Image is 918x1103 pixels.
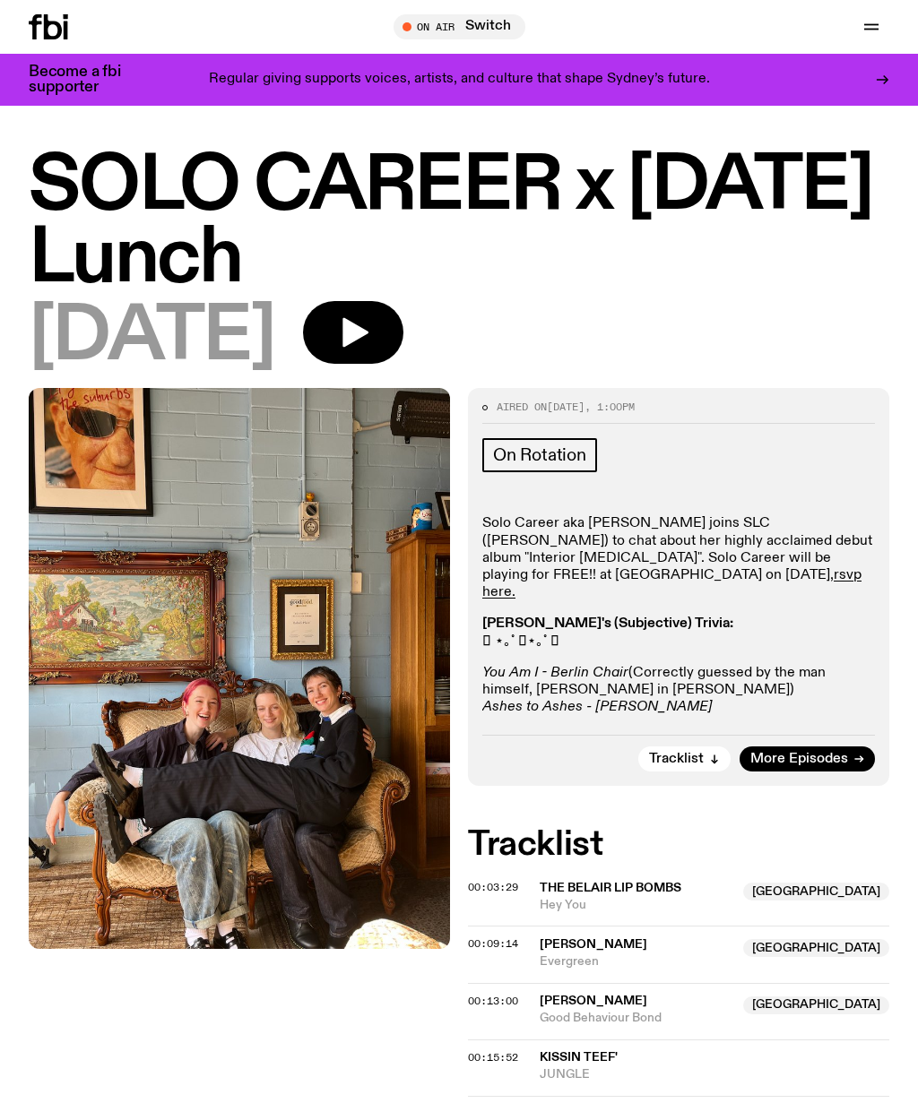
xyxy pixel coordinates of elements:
button: 00:15:52 [468,1053,518,1063]
button: 00:13:00 [468,996,518,1006]
p: (Correctly guessed by the man himself, [PERSON_NAME] in [PERSON_NAME]) [482,665,875,717]
span: [DATE] [547,400,585,414]
span: The Belair Lip Bombs [540,882,681,894]
span: 00:13:00 [468,994,518,1008]
button: On AirSwitch [394,14,525,39]
button: 00:09:14 [468,939,518,949]
span: , 1:00pm [585,400,635,414]
span: Tracklist [649,753,704,766]
p: Solo Career aka [PERSON_NAME] joins SLC ([PERSON_NAME]) to chat about her highly acclaimed debut ... [482,515,875,601]
h1: SOLO CAREER x [DATE] Lunch [29,151,889,296]
span: 00:15:52 [468,1050,518,1064]
span: kissin teef' [540,1051,618,1064]
em: Ashes to Ashes - [PERSON_NAME] [482,700,712,714]
span: [GEOGRAPHIC_DATA] [743,939,889,957]
em: You Am I - Berlin Chair [482,666,628,680]
span: Good Behaviour Bond [540,1010,732,1027]
span: Hey You [540,897,732,914]
img: solo career 4 slc [29,388,450,949]
span: [DATE] [29,301,274,374]
strong: [PERSON_NAME]'s (Subjective) Trivia: [482,616,733,631]
button: 00:03:29 [468,883,518,892]
span: [PERSON_NAME] [540,938,647,951]
span: [GEOGRAPHIC_DATA] [743,996,889,1014]
a: More Episodes [740,746,875,771]
span: On Rotation [493,445,586,465]
span: [GEOGRAPHIC_DATA] [743,883,889,900]
span: More Episodes [750,753,848,766]
p: Regular giving supports voices, artists, and culture that shape Sydney’s future. [209,72,710,88]
span: Aired on [497,400,547,414]
span: JUNGLE [540,1066,889,1083]
button: Tracklist [638,746,731,771]
a: On Rotation [482,438,597,472]
span: Evergreen [540,953,732,970]
h3: Become a fbi supporter [29,65,143,95]
p: 𓇼 ⋆｡˚ 𓆝⋆｡˚ 𓇼 [482,616,875,650]
span: [PERSON_NAME] [540,995,647,1007]
span: 00:09:14 [468,936,518,951]
span: 00:03:29 [468,880,518,894]
h2: Tracklist [468,829,889,861]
